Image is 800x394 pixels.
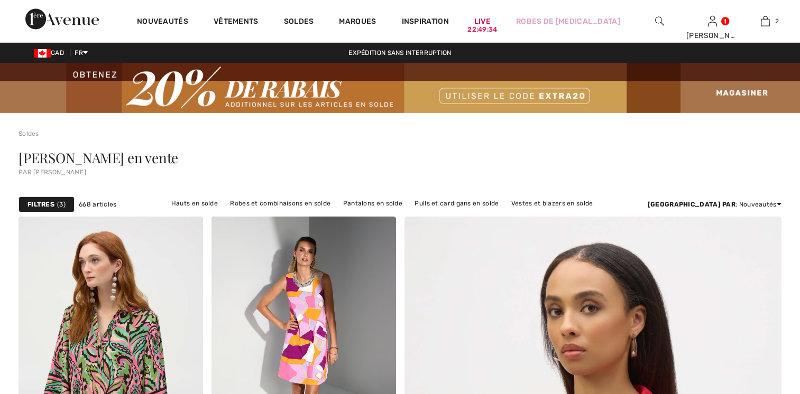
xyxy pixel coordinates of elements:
span: 3 [57,200,66,209]
a: Se connecter [708,16,717,26]
strong: [GEOGRAPHIC_DATA] par [648,201,735,208]
a: 2 [739,15,791,27]
a: Soldes [19,130,39,137]
a: Robes et combinaisons en solde [225,196,336,210]
a: Vêtements d'extérieur en solde [357,210,466,224]
a: Live22:49:34 [474,16,491,27]
a: Pantalons en solde [338,196,408,210]
a: Nouveautés [137,17,188,28]
div: 22:49:34 [467,25,497,35]
a: Robes de [MEDICAL_DATA] [516,16,620,27]
strong: Filtres [27,200,54,209]
a: Vêtements [214,17,259,28]
a: Marques [339,17,376,28]
div: par [PERSON_NAME] [19,169,781,175]
a: Soldes [284,17,314,28]
span: [PERSON_NAME] en vente [19,148,178,167]
img: Mes infos [708,15,717,27]
span: 668 articles [79,200,117,209]
span: Inspiration [402,17,449,28]
a: Jupes en solde [298,210,355,224]
img: Mon panier [761,15,770,27]
span: FR [75,49,88,57]
img: recherche [655,15,664,27]
img: Canadian Dollar [34,49,51,58]
a: Pulls et cardigans en solde [409,196,504,210]
span: 2 [775,16,779,26]
img: 1ère Avenue [25,8,99,30]
div: [PERSON_NAME] [686,30,738,41]
span: CAD [34,49,68,57]
div: : Nouveautés [648,200,781,209]
a: Vestes et blazers en solde [506,196,599,210]
a: Hauts en solde [166,196,223,210]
